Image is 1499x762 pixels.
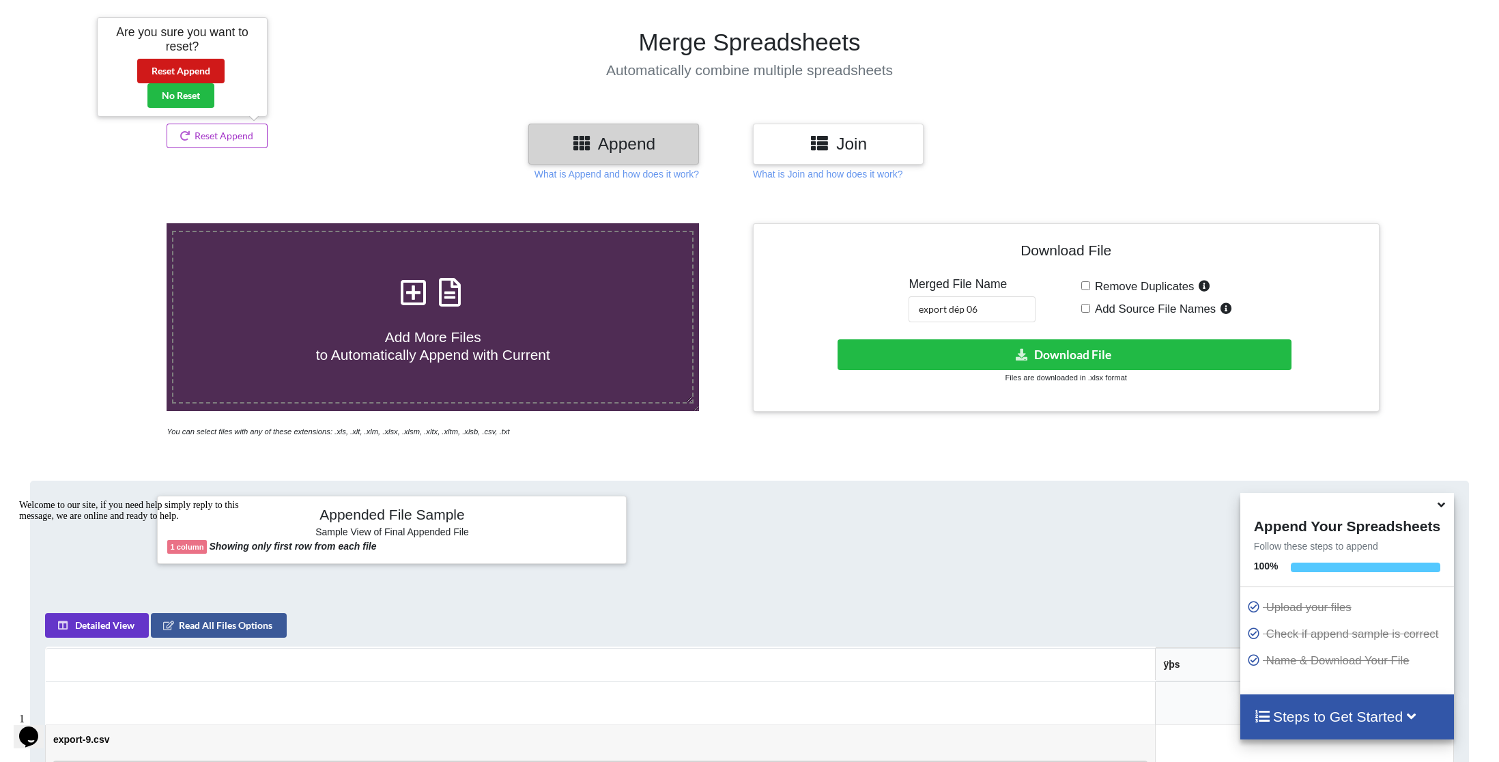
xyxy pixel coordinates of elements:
[1254,561,1279,571] b: 100 %
[5,5,251,27] div: Welcome to our site, if you need help simply reply to this message, we are online and ready to help.
[1240,514,1454,535] h4: Append Your Spreadsheets
[909,296,1036,322] input: Enter File Name
[1254,708,1440,725] h4: Steps to Get Started
[209,541,376,552] b: Showing only first row from each file
[147,83,214,108] button: No Reset
[763,234,1369,272] h4: Download File
[167,506,616,525] h4: Appended File Sample
[1240,539,1454,553] p: Follow these steps to append
[1247,599,1451,616] p: Upload your files
[107,25,257,54] h5: Are you sure you want to reset?
[151,613,287,638] button: Read All Files Options
[1247,625,1451,643] p: Check if append sample is correct
[534,167,699,181] p: What is Append and how does it work?
[753,167,902,181] p: What is Join and how does it work?
[14,707,57,748] iframe: chat widget
[1090,280,1195,293] span: Remove Duplicates
[167,427,509,436] i: You can select files with any of these extensions: .xls, .xlt, .xlm, .xlsx, .xlsm, .xltx, .xltm, ...
[763,134,913,154] h3: Join
[316,329,550,362] span: Add More Files to Automatically Append with Current
[1155,648,1453,681] th: ÿþs
[539,134,689,154] h3: Append
[137,59,225,83] button: Reset Append
[14,494,259,701] iframe: chat widget
[838,339,1292,370] button: Download File
[1247,652,1451,669] p: Name & Download Your File
[1005,373,1127,382] small: Files are downloaded in .xlsx format
[1090,302,1216,315] span: Add Source File Names
[909,277,1036,292] h5: Merged File Name
[167,526,616,540] h6: Sample View of Final Appended File
[5,5,225,27] span: Welcome to our site, if you need help simply reply to this message, we are online and ready to help.
[167,124,268,148] button: Reset Append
